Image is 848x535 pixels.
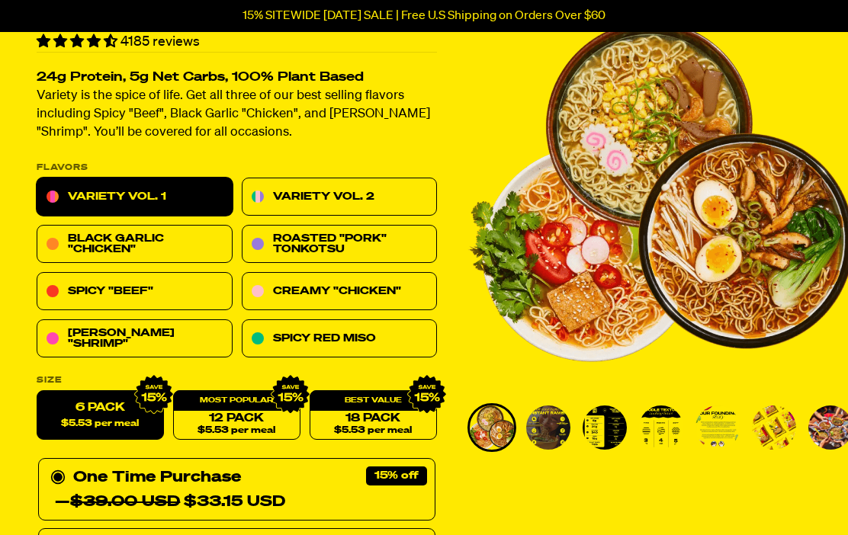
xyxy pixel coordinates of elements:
[134,375,174,415] img: IMG_9632.png
[37,391,164,440] label: 6 Pack
[637,403,686,452] li: Go to slide 4
[37,226,233,264] a: Black Garlic "Chicken"
[50,466,423,514] div: One Time Purchase
[470,405,514,450] img: Variety Vol. 1
[37,273,233,311] a: Spicy "Beef"
[173,391,300,440] a: 12 Pack$5.53 per meal
[37,88,437,143] p: Variety is the spice of life. Get all three of our best selling flavors including Spicy "Beef", B...
[198,426,275,436] span: $5.53 per meal
[61,419,139,429] span: $5.53 per meal
[752,405,796,450] img: Variety Vol. 1
[526,405,570,450] img: Variety Vol. 1
[334,426,412,436] span: $5.53 per meal
[242,273,438,311] a: Creamy "Chicken"
[467,403,516,452] li: Go to slide 1
[639,405,683,450] img: Variety Vol. 1
[583,405,627,450] img: Variety Vol. 1
[693,403,742,452] li: Go to slide 5
[70,495,180,510] del: $39.00 USD
[37,376,437,385] label: Size
[524,403,573,452] li: Go to slide 2
[37,72,437,85] h2: 24g Protein, 5g Net Carbs, 100% Plant Based
[55,490,285,514] div: — $33.15 USD
[37,164,437,172] p: Flavors
[37,320,233,358] a: [PERSON_NAME] "Shrimp"
[695,405,740,450] img: Variety Vol. 1
[271,375,310,415] img: IMG_9632.png
[37,178,233,216] a: Variety Vol. 1
[120,35,200,49] span: 4185 reviews
[310,391,437,440] a: 18 Pack$5.53 per meal
[580,403,629,452] li: Go to slide 3
[750,403,798,452] li: Go to slide 6
[242,178,438,216] a: Variety Vol. 2
[242,320,438,358] a: Spicy Red Miso
[243,9,605,23] p: 15% SITEWIDE [DATE] SALE | Free U.S Shipping on Orders Over $60
[242,226,438,264] a: Roasted "Pork" Tonkotsu
[407,375,447,415] img: IMG_9632.png
[37,35,120,49] span: 4.55 stars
